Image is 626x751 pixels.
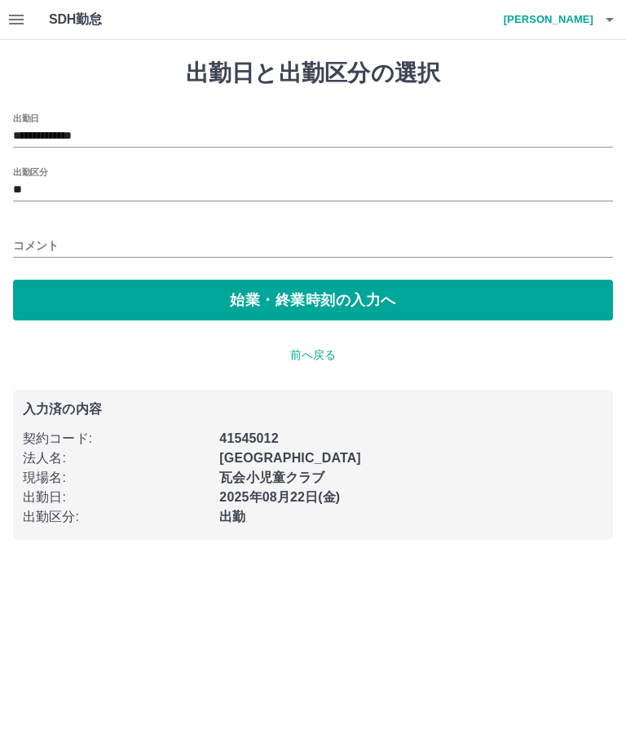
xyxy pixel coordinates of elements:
[13,166,47,178] label: 出勤区分
[23,488,209,507] p: 出勤日 :
[13,112,39,124] label: 出勤日
[13,280,613,320] button: 始業・終業時刻の入力へ
[23,403,603,416] p: 入力済の内容
[13,347,613,364] p: 前へ戻る
[219,451,361,465] b: [GEOGRAPHIC_DATA]
[23,448,209,468] p: 法人名 :
[13,60,613,87] h1: 出勤日と出勤区分の選択
[23,507,209,527] p: 出勤区分 :
[219,490,340,504] b: 2025年08月22日(金)
[219,470,324,484] b: 瓦会小児童クラブ
[219,510,245,523] b: 出勤
[23,429,209,448] p: 契約コード :
[23,468,209,488] p: 現場名 :
[219,431,278,445] b: 41545012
